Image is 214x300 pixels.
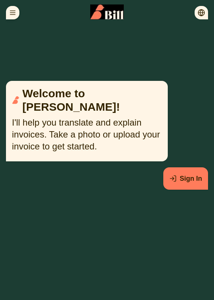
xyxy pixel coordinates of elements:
img: Bill [90,4,124,19]
img: Bill [12,96,19,104]
button: Toggle history menu [6,6,19,19]
p: I'll help you translate and explain invoices. Take a photo or upload your invoice to get started. [12,117,162,152]
div: Welcome to [PERSON_NAME]! [12,87,162,114]
a: Sign In [169,173,202,184]
span: Sign In [180,173,202,184]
